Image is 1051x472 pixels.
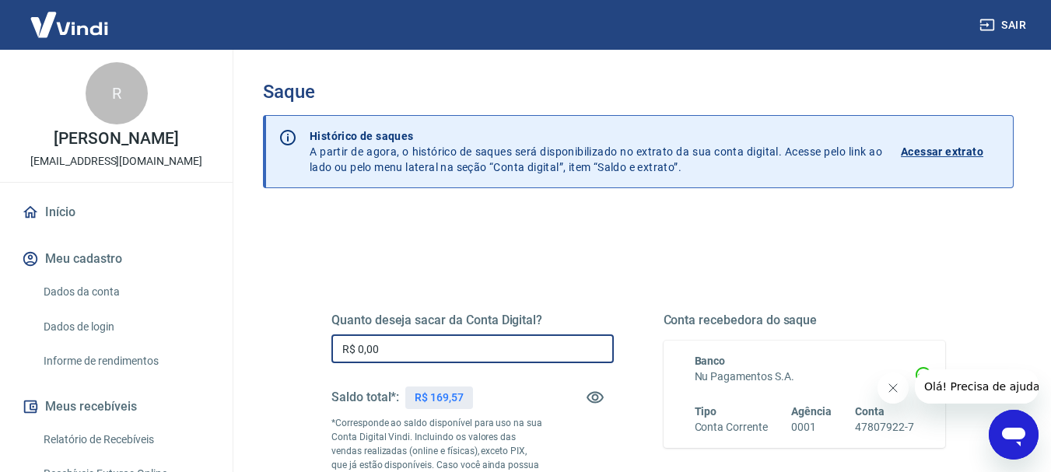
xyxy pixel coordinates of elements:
[263,81,1014,103] h3: Saque
[37,311,214,343] a: Dados de login
[695,369,915,385] h6: Nu Pagamentos S.A.
[37,276,214,308] a: Dados da conta
[695,419,768,435] h6: Conta Corrente
[976,11,1032,40] button: Sair
[19,390,214,424] button: Meus recebíveis
[664,313,946,328] h5: Conta recebedora do saque
[989,410,1039,460] iframe: Botão para abrir a janela de mensagens
[695,355,726,367] span: Banco
[310,128,882,144] p: Histórico de saques
[855,405,885,418] span: Conta
[30,153,202,170] p: [EMAIL_ADDRESS][DOMAIN_NAME]
[9,11,131,23] span: Olá! Precisa de ajuda?
[86,62,148,124] div: R
[331,313,614,328] h5: Quanto deseja sacar da Conta Digital?
[415,390,464,406] p: R$ 169,57
[791,419,832,435] h6: 0001
[19,1,120,48] img: Vindi
[19,195,214,229] a: Início
[54,131,178,147] p: [PERSON_NAME]
[791,405,832,418] span: Agência
[310,128,882,175] p: A partir de agora, o histórico de saques será disponibilizado no extrato da sua conta digital. Ac...
[915,369,1039,404] iframe: Mensagem da empresa
[901,144,983,159] p: Acessar extrato
[19,242,214,276] button: Meu cadastro
[855,419,914,435] h6: 47807922-7
[37,345,214,377] a: Informe de rendimentos
[37,424,214,456] a: Relatório de Recebíveis
[878,372,909,404] iframe: Fechar mensagem
[331,390,399,405] h5: Saldo total*:
[695,405,717,418] span: Tipo
[901,128,1000,175] a: Acessar extrato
